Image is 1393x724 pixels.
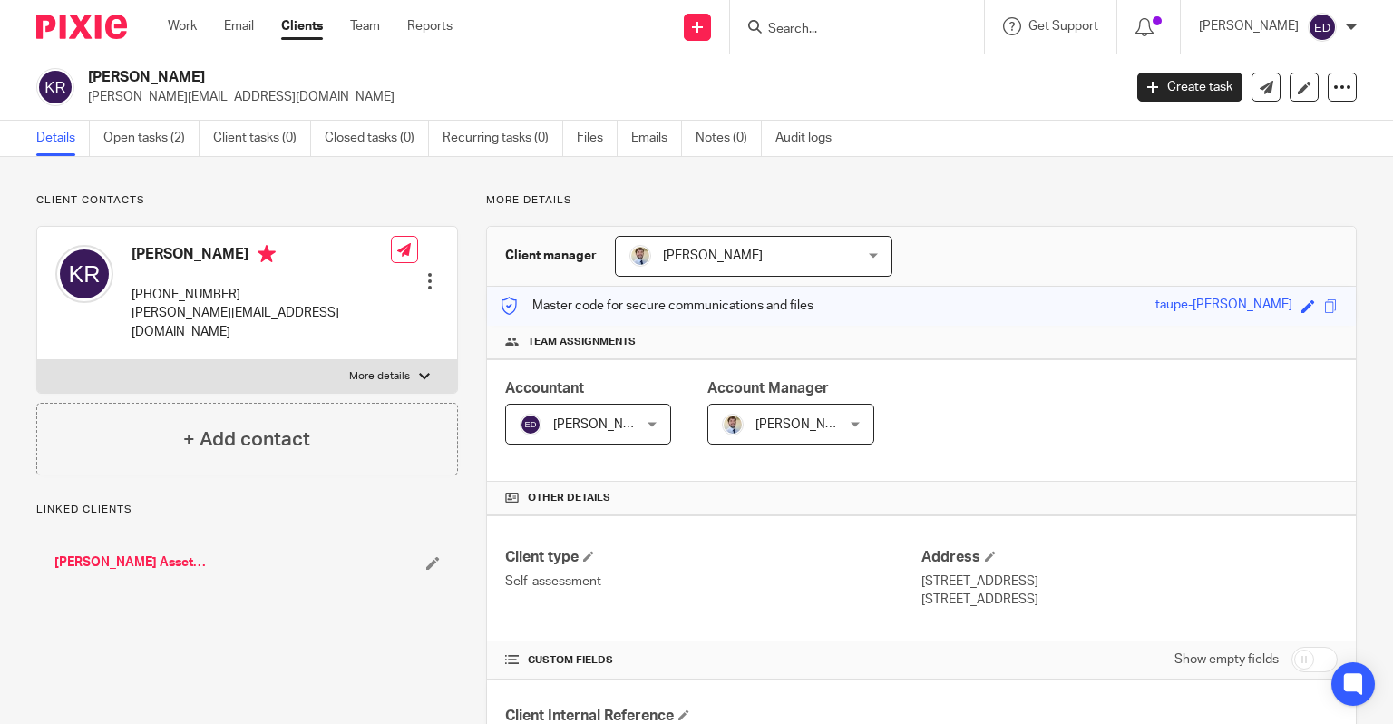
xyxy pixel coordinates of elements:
[224,17,254,35] a: Email
[132,245,391,268] h4: [PERSON_NAME]
[505,572,921,591] p: Self-assessment
[168,17,197,35] a: Work
[696,121,762,156] a: Notes (0)
[325,121,429,156] a: Closed tasks (0)
[36,15,127,39] img: Pixie
[486,193,1357,208] p: More details
[88,88,1110,106] p: [PERSON_NAME][EMAIL_ADDRESS][DOMAIN_NAME]
[921,548,1338,567] h4: Address
[520,414,541,435] img: svg%3E
[505,381,584,396] span: Accountant
[631,121,682,156] a: Emails
[103,121,200,156] a: Open tasks (2)
[349,369,410,384] p: More details
[36,193,458,208] p: Client contacts
[921,572,1338,591] p: [STREET_ADDRESS]
[722,414,744,435] img: 1693835698283.jfif
[36,121,90,156] a: Details
[528,491,610,505] span: Other details
[55,245,113,303] img: svg%3E
[213,121,311,156] a: Client tasks (0)
[1199,17,1299,35] p: [PERSON_NAME]
[629,245,651,267] img: 1693835698283.jfif
[707,381,829,396] span: Account Manager
[407,17,453,35] a: Reports
[1174,651,1279,669] label: Show empty fields
[577,121,618,156] a: Files
[132,304,391,341] p: [PERSON_NAME][EMAIL_ADDRESS][DOMAIN_NAME]
[505,653,921,668] h4: CUSTOM FIELDS
[1308,13,1337,42] img: svg%3E
[36,68,74,106] img: svg%3E
[775,121,845,156] a: Audit logs
[505,548,921,567] h4: Client type
[350,17,380,35] a: Team
[663,249,763,262] span: [PERSON_NAME]
[528,335,636,349] span: Team assignments
[281,17,323,35] a: Clients
[766,22,930,38] input: Search
[921,591,1338,609] p: [STREET_ADDRESS]
[36,503,458,517] p: Linked clients
[1137,73,1242,102] a: Create task
[553,418,653,431] span: [PERSON_NAME]
[88,68,906,87] h2: [PERSON_NAME]
[183,426,310,454] h4: + Add contact
[1155,296,1292,317] div: taupe-[PERSON_NAME]
[443,121,563,156] a: Recurring tasks (0)
[501,297,813,315] p: Master code for secure communications and files
[505,247,597,265] h3: Client manager
[1028,20,1098,33] span: Get Support
[755,418,855,431] span: [PERSON_NAME]
[54,553,209,572] a: [PERSON_NAME] Asset Reliability Services Limited
[132,286,391,304] p: [PHONE_NUMBER]
[258,245,276,263] i: Primary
